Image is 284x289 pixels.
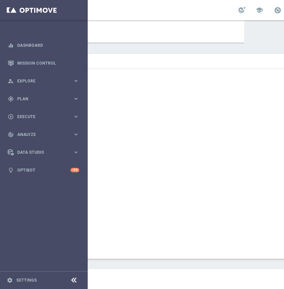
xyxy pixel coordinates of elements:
[16,278,37,282] a: Settings
[7,61,80,66] button: Mission Control
[17,36,79,54] a: Dashboard
[8,42,14,48] i: equalizer
[8,149,73,155] div: Data Studio
[7,277,13,283] i: settings
[70,168,79,172] div: +10
[17,54,79,72] a: Mission Control
[8,78,14,84] i: person_search
[17,79,73,83] span: Explore
[17,115,73,119] span: Execute
[7,114,80,119] button: play_circle_outline Execute keyboard_arrow_right
[17,161,70,179] a: Optibot
[73,113,79,120] i: keyboard_arrow_right
[7,78,80,84] button: person_search Explore keyboard_arrow_right
[17,133,73,137] span: Analyze
[8,114,73,120] div: Execute
[8,161,79,179] div: Optibot
[8,167,14,173] i: lightbulb
[8,132,14,138] i: track_changes
[8,54,79,72] div: Mission Control
[256,6,263,14] span: school
[73,96,79,102] i: keyboard_arrow_right
[73,149,79,155] i: keyboard_arrow_right
[8,96,73,102] div: Plan
[8,36,79,54] div: Dashboard
[7,132,80,137] button: track_changes Analyze keyboard_arrow_right
[8,132,73,138] div: Analyze
[73,131,79,138] i: keyboard_arrow_right
[7,96,80,102] button: gps_fixed Plan keyboard_arrow_right
[17,150,73,154] span: Data Studio
[7,168,80,173] button: lightbulb Optibot +10
[7,150,80,155] button: Data Studio keyboard_arrow_right
[8,78,73,84] div: Explore
[8,96,14,102] i: gps_fixed
[73,78,79,84] i: keyboard_arrow_right
[17,97,73,101] span: Plan
[7,43,80,48] button: equalizer Dashboard
[8,114,14,120] i: play_circle_outline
